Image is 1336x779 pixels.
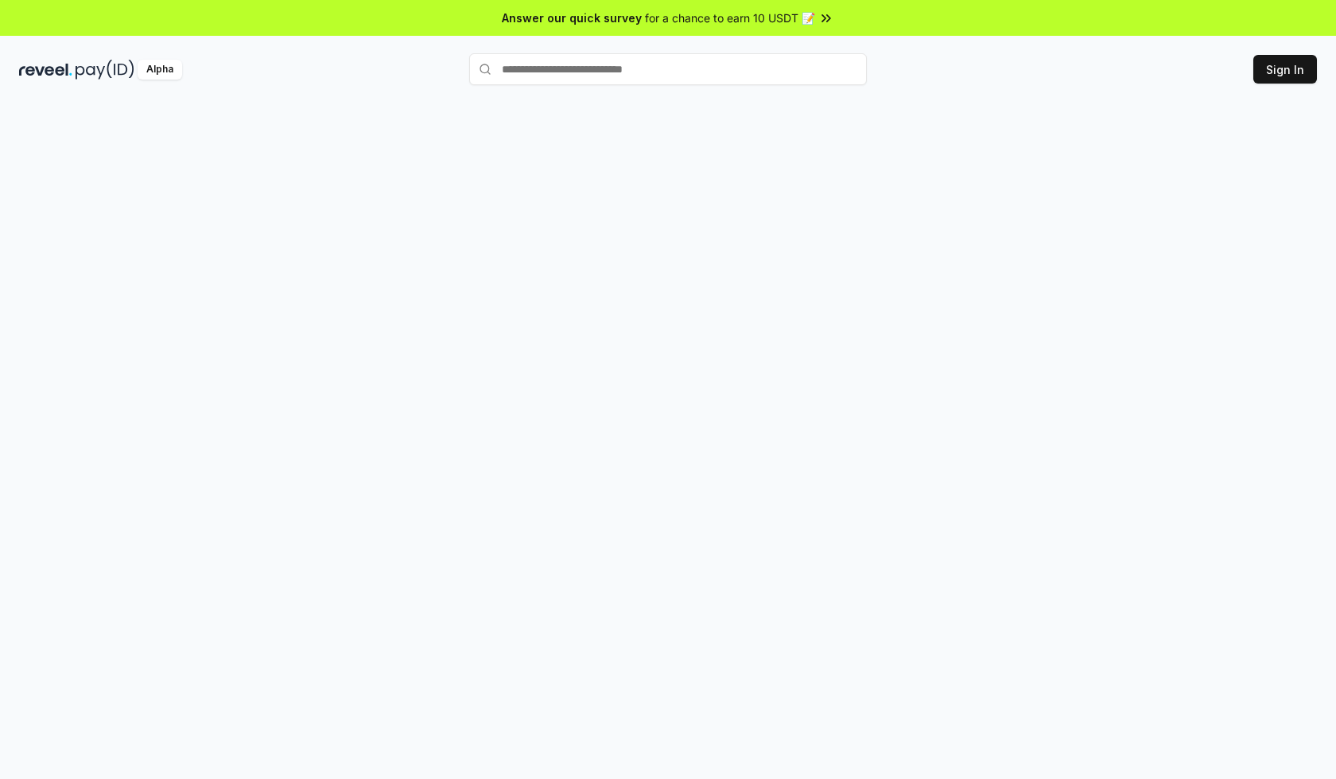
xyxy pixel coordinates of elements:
[1253,55,1317,84] button: Sign In
[138,60,182,80] div: Alpha
[502,10,642,26] span: Answer our quick survey
[645,10,815,26] span: for a chance to earn 10 USDT 📝
[76,60,134,80] img: pay_id
[19,60,72,80] img: reveel_dark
